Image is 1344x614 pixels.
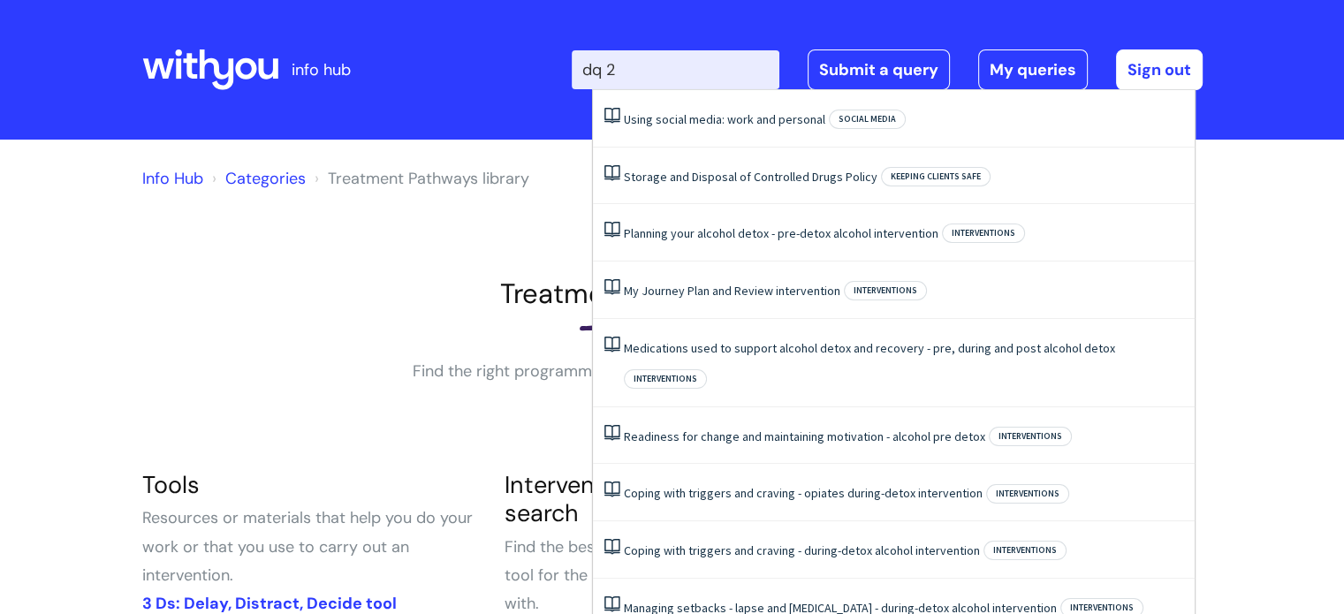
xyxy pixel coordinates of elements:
[844,281,927,300] span: Interventions
[881,167,991,186] span: Keeping clients safe
[989,427,1072,446] span: Interventions
[225,168,306,189] a: Categories
[624,542,980,558] a: Coping with triggers and craving - during-detox alcohol intervention
[978,49,1088,90] a: My queries
[942,224,1025,243] span: Interventions
[310,164,529,193] li: Treatment Pathways library
[624,283,840,299] a: My Journey Plan and Review intervention
[808,49,950,90] a: Submit a query
[142,277,1203,310] h1: Treatment Pathways library
[292,56,351,84] p: info hub
[624,428,985,444] a: Readiness for change and maintaining motivation - alcohol pre detox
[624,369,707,389] span: Interventions
[142,507,473,586] span: Resources or materials that help you do your work or that you use to carry out an intervention.
[142,168,203,189] a: Info Hub
[624,225,938,241] a: Planning your alcohol detox - pre-detox alcohol intervention
[983,541,1067,560] span: Interventions
[624,111,825,127] a: Using social media: work and personal
[1116,49,1203,90] a: Sign out
[624,169,877,185] a: Storage and Disposal of Controlled Drugs Policy
[624,340,1115,356] a: Medications used to support alcohol detox and recovery - pre, during and post alcohol detox
[142,593,397,614] a: 3 Ds: Delay, Distract, Decide tool
[142,469,200,500] a: Tools
[572,50,779,89] input: Search
[504,469,760,528] a: Interventions and tools search
[624,485,983,501] a: Coping with triggers and craving - opiates during-detox intervention
[829,110,906,129] span: Social media
[986,484,1069,504] span: Interventions
[208,164,306,193] li: Solution home
[407,357,938,414] p: Find the right programmes, interventions and tools for the client you're working with.
[572,49,1203,90] div: | -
